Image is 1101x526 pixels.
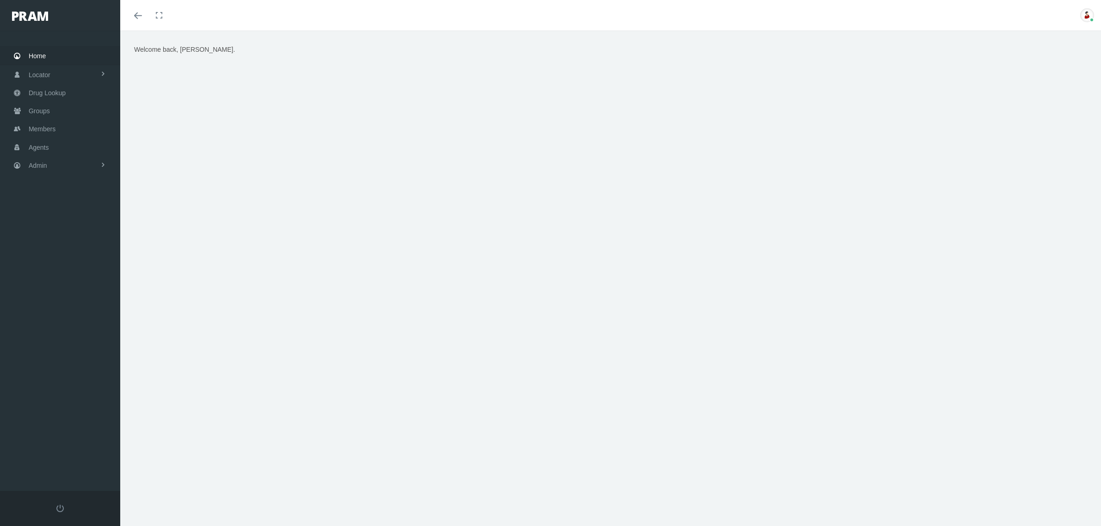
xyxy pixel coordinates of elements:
[1080,8,1094,22] img: S_Profile_Picture_701.jpg
[29,120,55,138] span: Members
[29,102,50,120] span: Groups
[29,157,47,174] span: Admin
[12,12,48,21] img: PRAM_20_x_78.png
[29,139,49,156] span: Agents
[134,46,235,53] span: Welcome back, [PERSON_NAME].
[29,47,46,65] span: Home
[29,66,50,84] span: Locator
[29,84,66,102] span: Drug Lookup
